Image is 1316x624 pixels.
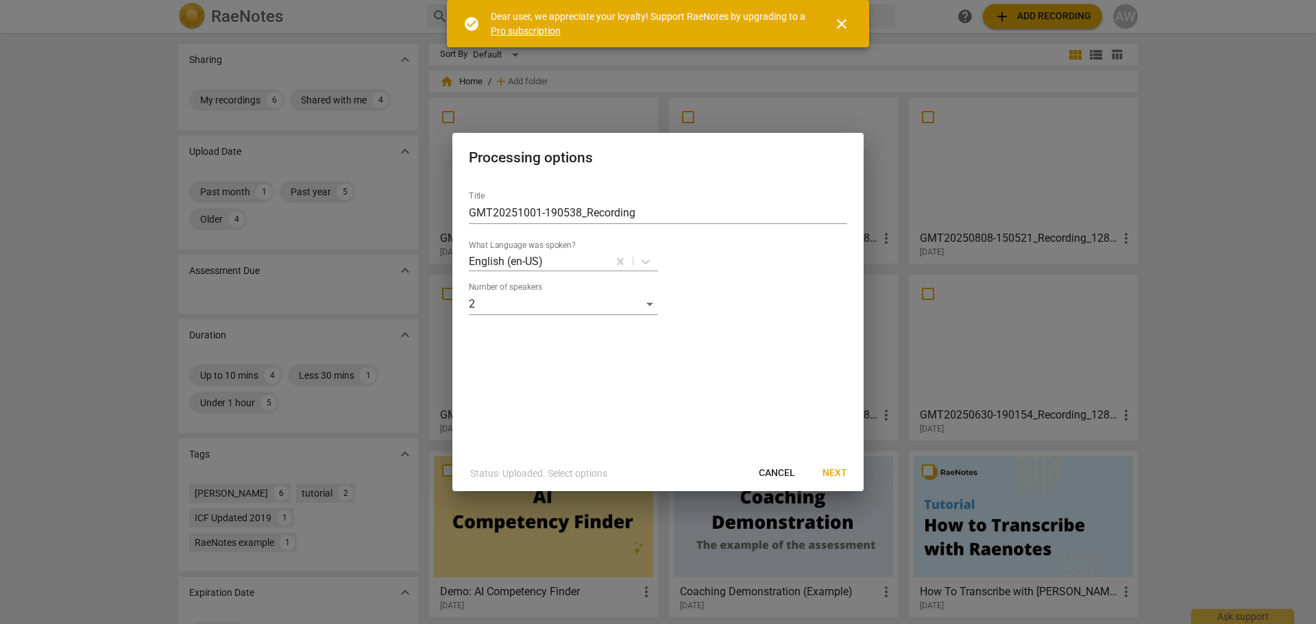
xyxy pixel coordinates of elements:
div: 2 [469,293,658,315]
div: Dear user, we appreciate your loyalty! Support RaeNotes by upgrading to a [491,10,809,38]
span: close [833,16,850,32]
button: Cancel [748,461,806,486]
span: Next [822,466,847,480]
p: English (en-US) [469,253,543,269]
a: Pro subscription [491,25,561,36]
h2: Processing options [469,149,847,166]
button: Next [812,461,858,486]
label: Title [469,192,485,200]
span: check_circle [463,16,480,32]
span: Cancel [759,466,795,480]
button: Close [825,8,858,40]
label: What Language was spoken? [469,241,576,249]
p: Status: Uploaded. Select options [470,466,607,481]
label: Number of speakers [469,283,542,291]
